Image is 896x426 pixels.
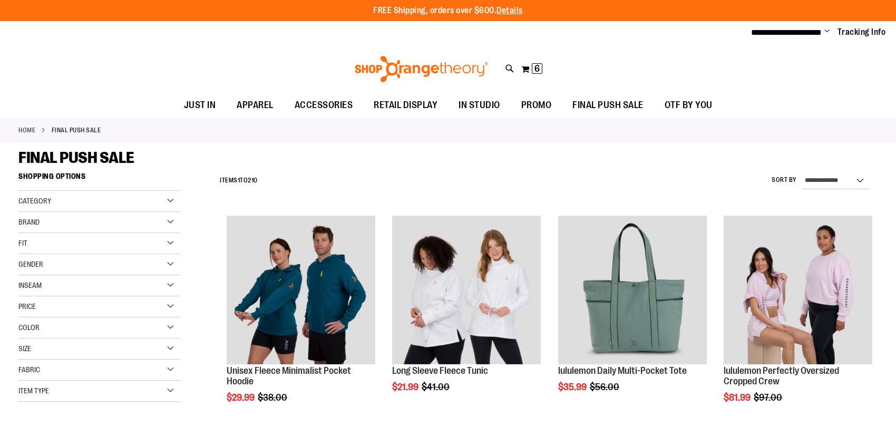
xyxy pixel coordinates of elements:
a: Unisex Fleece Minimalist Pocket Hoodie [227,365,351,386]
a: Long Sleeve Fleece Tunic [392,365,488,376]
span: $29.99 [227,392,256,403]
a: ACCESSORIES [284,93,364,118]
span: 210 [248,177,258,184]
span: 6 [534,63,540,74]
span: Category [18,197,51,205]
span: Inseam [18,281,42,289]
span: $97.00 [754,392,784,403]
strong: FINAL PUSH SALE [52,125,101,135]
a: Tracking Info [837,26,886,38]
a: Unisex Fleece Minimalist Pocket Hoodie [227,216,375,366]
span: $38.00 [258,392,289,403]
img: Shop Orangetheory [353,56,490,82]
span: Price [18,302,36,311]
span: Item Type [18,386,49,395]
span: 1 [238,177,240,184]
div: product [387,210,546,419]
button: Account menu [824,27,830,37]
a: Home [18,125,35,135]
span: $35.99 [558,382,588,392]
img: Product image for Fleece Long Sleeve [392,216,541,364]
span: FINAL PUSH SALE [18,149,134,167]
p: FREE Shipping, orders over $600. [373,5,523,17]
span: $41.00 [422,382,451,392]
span: Color [18,323,40,332]
span: $56.00 [590,382,621,392]
span: Brand [18,218,40,226]
a: IN STUDIO [448,93,511,118]
strong: Shopping Options [18,167,180,191]
a: Product image for Fleece Long Sleeve [392,216,541,366]
a: APPAREL [226,93,284,118]
span: $81.99 [724,392,752,403]
a: JUST IN [173,93,227,118]
a: lululemon Perfectly Oversized Cropped Crew [724,216,872,366]
img: lululemon Daily Multi-Pocket Tote [558,216,707,364]
span: PROMO [521,93,552,117]
a: FINAL PUSH SALE [562,93,654,117]
a: OTF BY YOU [654,93,723,118]
a: RETAIL DISPLAY [363,93,448,118]
label: Sort By [772,176,797,185]
span: OTF BY YOU [665,93,713,117]
img: lululemon Perfectly Oversized Cropped Crew [724,216,872,364]
img: Unisex Fleece Minimalist Pocket Hoodie [227,216,375,364]
span: IN STUDIO [459,93,500,117]
a: PROMO [511,93,562,118]
span: ACCESSORIES [295,93,353,117]
span: FINAL PUSH SALE [572,93,644,117]
span: APPAREL [237,93,274,117]
h2: Items to [220,172,258,189]
span: RETAIL DISPLAY [374,93,437,117]
a: Details [496,6,523,15]
a: lululemon Perfectly Oversized Cropped Crew [724,365,839,386]
span: Size [18,344,31,353]
span: Fabric [18,365,40,374]
a: lululemon Daily Multi-Pocket Tote [558,216,707,366]
span: Gender [18,260,43,268]
a: lululemon Daily Multi-Pocket Tote [558,365,687,376]
span: JUST IN [184,93,216,117]
span: Fit [18,239,27,247]
div: product [553,210,712,419]
span: $21.99 [392,382,420,392]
